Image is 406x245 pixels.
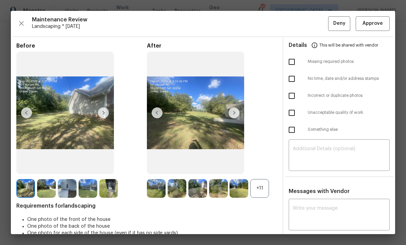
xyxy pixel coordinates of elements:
img: right-chevron-button-url [229,107,239,118]
span: Details [289,37,307,53]
div: No time, date and/or address stamps [283,70,395,87]
button: Approve [356,16,390,31]
img: left-chevron-button-url [21,107,32,118]
div: Incorrect or duplicate photos [283,87,395,104]
span: No time, date and/or address stamps [308,76,390,82]
img: left-chevron-button-url [152,107,163,118]
span: Unacceptable quality of work [308,110,390,116]
span: Requirements for landscaping [16,203,277,209]
div: Unacceptable quality of work [283,104,395,121]
span: Approve [362,19,383,28]
span: This will be shared with vendor [319,37,378,53]
span: Maintenance Review [32,16,328,23]
div: +11 [250,179,269,198]
li: One photo of the back of the house [27,223,277,230]
span: Before [16,42,147,49]
span: Deny [333,19,345,28]
span: Something else [308,127,390,133]
div: Missing required photos [283,53,395,70]
span: Incorrect or duplicate photos [308,93,390,99]
button: Deny [328,16,350,31]
div: Something else [283,121,395,138]
li: One photo of the front of the house [27,216,277,223]
li: One photo for each side of the house (even if it has no side yards) [27,230,277,237]
span: Messages with Vendor [289,189,350,194]
img: right-chevron-button-url [98,107,109,118]
span: After [147,42,277,49]
span: Missing required photos [308,59,390,65]
span: Landscaping * [DATE] [32,23,328,30]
